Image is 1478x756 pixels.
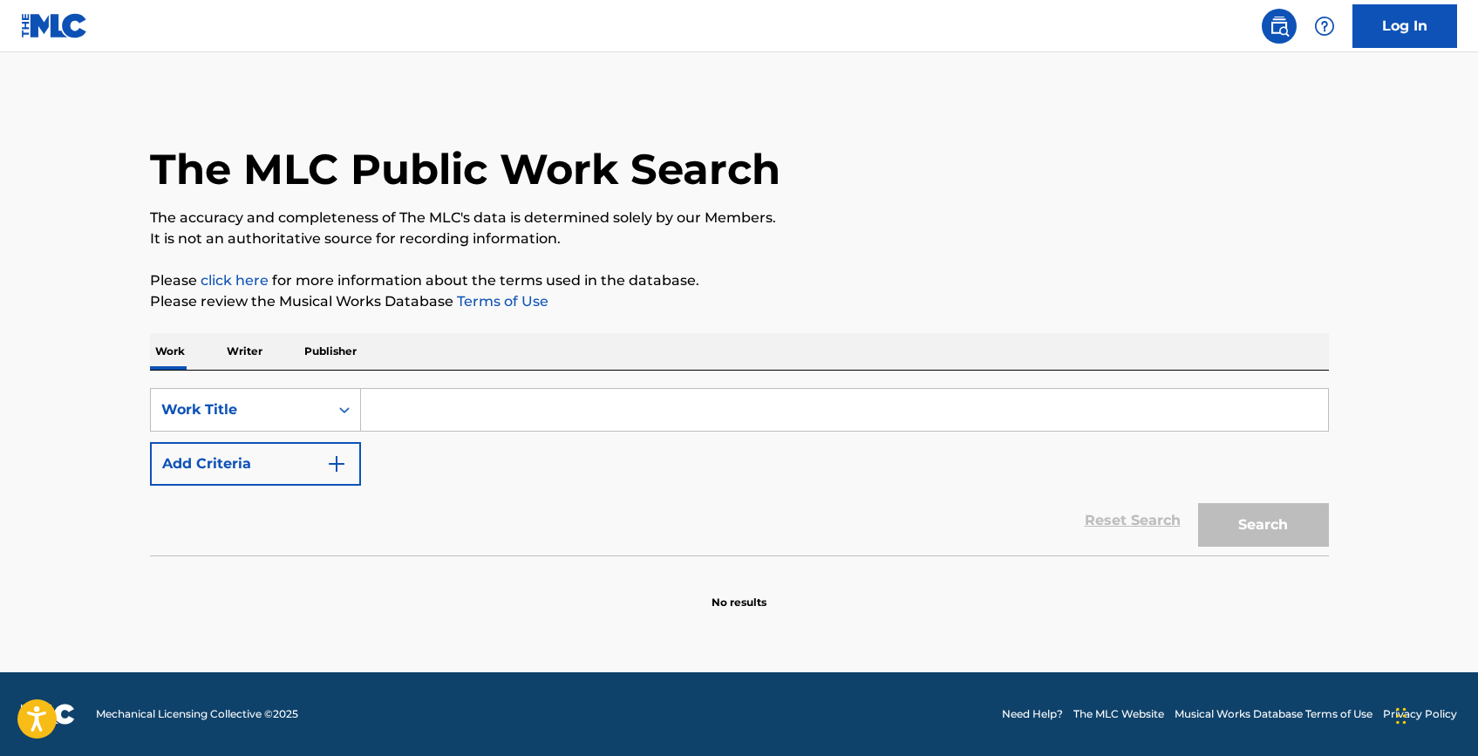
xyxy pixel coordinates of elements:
[221,333,268,370] p: Writer
[150,143,780,195] h1: The MLC Public Work Search
[1383,706,1457,722] a: Privacy Policy
[453,293,548,310] a: Terms of Use
[150,270,1329,291] p: Please for more information about the terms used in the database.
[150,442,361,486] button: Add Criteria
[150,333,190,370] p: Work
[150,208,1329,228] p: The accuracy and completeness of The MLC's data is determined solely by our Members.
[150,291,1329,312] p: Please review the Musical Works Database
[1269,16,1290,37] img: search
[1396,690,1406,742] div: Drag
[150,388,1329,555] form: Search Form
[201,272,269,289] a: click here
[1002,706,1063,722] a: Need Help?
[1073,706,1164,722] a: The MLC Website
[1391,672,1478,756] iframe: Chat Widget
[21,13,88,38] img: MLC Logo
[299,333,362,370] p: Publisher
[1307,9,1342,44] div: Help
[150,228,1329,249] p: It is not an authoritative source for recording information.
[712,574,766,610] p: No results
[1175,706,1372,722] a: Musical Works Database Terms of Use
[161,399,318,420] div: Work Title
[326,453,347,474] img: 9d2ae6d4665cec9f34b9.svg
[21,704,75,725] img: logo
[96,706,298,722] span: Mechanical Licensing Collective © 2025
[1352,4,1457,48] a: Log In
[1314,16,1335,37] img: help
[1262,9,1297,44] a: Public Search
